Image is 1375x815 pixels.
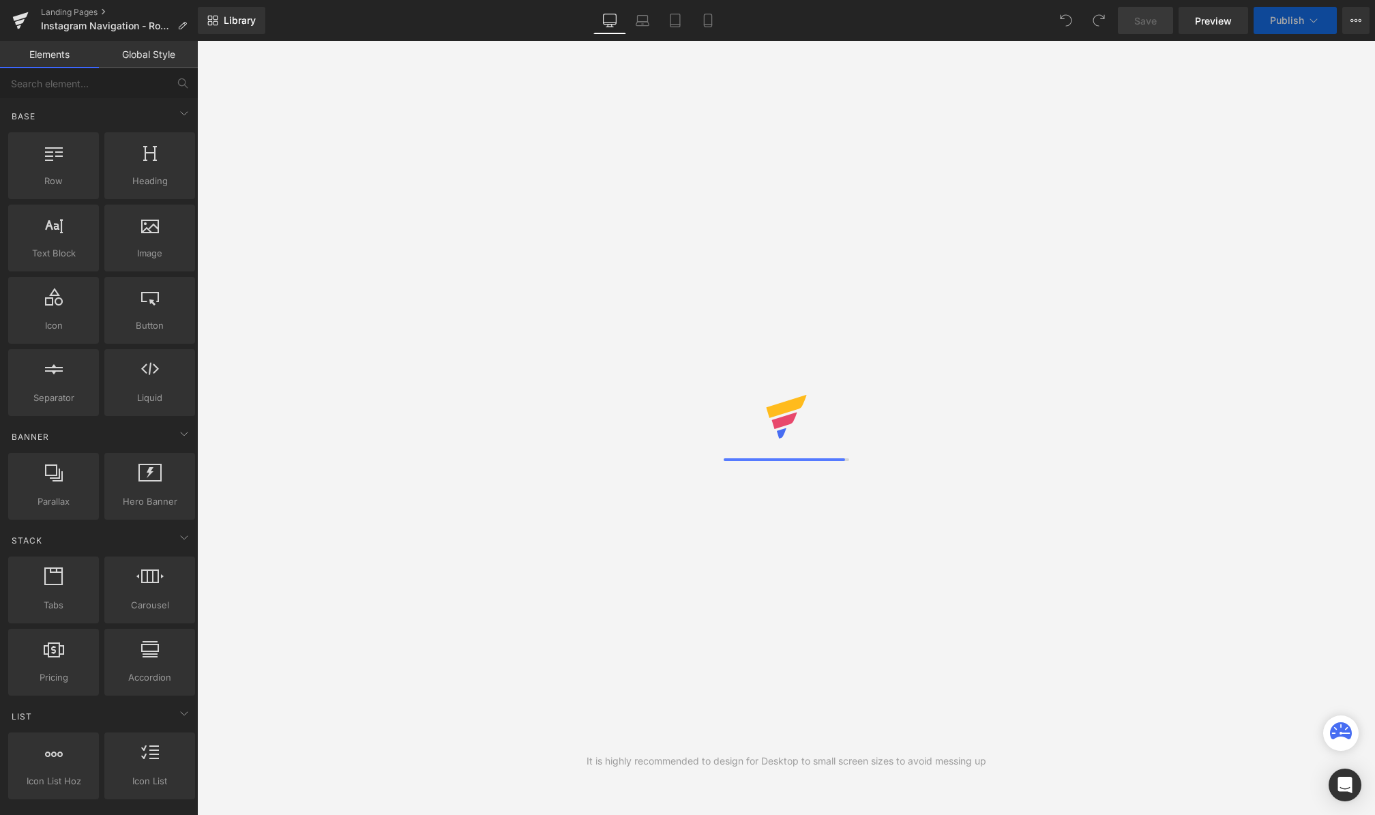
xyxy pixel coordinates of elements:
[1195,14,1232,28] span: Preview
[1052,7,1080,34] button: Undo
[593,7,626,34] a: Desktop
[10,534,44,547] span: Stack
[1134,14,1157,28] span: Save
[12,670,95,685] span: Pricing
[12,598,95,612] span: Tabs
[12,174,95,188] span: Row
[12,774,95,788] span: Icon List Hoz
[10,710,33,723] span: List
[692,7,724,34] a: Mobile
[659,7,692,34] a: Tablet
[1085,7,1112,34] button: Redo
[10,110,37,123] span: Base
[41,7,198,18] a: Landing Pages
[108,246,191,261] span: Image
[224,14,256,27] span: Library
[108,494,191,509] span: Hero Banner
[1254,7,1337,34] button: Publish
[1270,15,1304,26] span: Publish
[108,598,191,612] span: Carousel
[1342,7,1370,34] button: More
[626,7,659,34] a: Laptop
[198,7,265,34] a: New Library
[12,494,95,509] span: Parallax
[108,774,191,788] span: Icon List
[587,754,986,769] div: It is highly recommended to design for Desktop to small screen sizes to avoid messing up
[108,174,191,188] span: Heading
[1329,769,1361,801] div: Open Intercom Messenger
[108,670,191,685] span: Accordion
[108,391,191,405] span: Liquid
[108,318,191,333] span: Button
[10,430,50,443] span: Banner
[99,41,198,68] a: Global Style
[1179,7,1248,34] a: Preview
[12,318,95,333] span: Icon
[12,246,95,261] span: Text Block
[12,391,95,405] span: Separator
[41,20,172,31] span: Instagram Navigation - Rokman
